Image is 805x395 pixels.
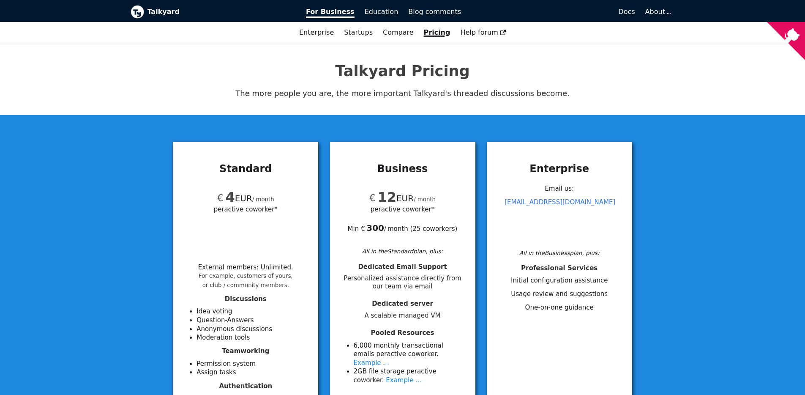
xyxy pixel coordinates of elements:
li: Usage review and suggestions [497,290,622,299]
span: Docs [618,8,635,16]
h4: Pooled Resources [340,329,465,337]
a: Enterprise [294,25,339,40]
a: Startups [339,25,378,40]
a: Talkyard logoTalkyard [131,5,295,19]
a: Example ... [354,359,389,367]
small: For example, customers of yours, or club / community members. [199,273,293,288]
h3: Business [340,162,465,175]
span: EUR [217,193,252,203]
span: per active coworker* [371,204,434,214]
a: For Business [301,5,360,19]
h4: Teamworking [183,347,308,355]
b: 300 [366,223,384,233]
a: Example ... [386,376,421,384]
li: 6 ,000 monthly transactional emails per active coworker . [354,341,465,368]
b: Talkyard [147,6,295,17]
div: Min € / month ( 25 coworkers ) [340,214,465,233]
div: All in the Business plan, plus: [497,248,622,258]
span: Help forum [460,28,506,36]
h4: Professional Services [497,264,622,272]
li: External members : Unlimited . [198,263,293,289]
span: Personalized assistance directly from our team via email [340,274,465,291]
small: / month [252,196,274,203]
li: 2 GB file storage per active coworker . [354,367,465,384]
a: About [645,8,670,16]
span: € [217,192,224,203]
a: [EMAIL_ADDRESS][DOMAIN_NAME] [505,198,615,206]
div: All in the Standard plan, plus: [340,247,465,256]
li: Anonymous discussions [196,325,308,334]
span: Education [365,8,398,16]
span: per active coworker* [214,204,278,214]
a: Docs [466,5,640,19]
h4: Discussions [183,295,308,303]
li: Initial configuration assistance [497,276,622,285]
li: One-on-one guidance [497,303,622,312]
li: Idea voting [196,307,308,316]
h3: Enterprise [497,162,622,175]
span: Dedicated server [372,300,433,307]
span: Blog comments [408,8,461,16]
span: EUR [369,193,414,203]
div: Email us: [497,182,622,246]
img: Talkyard logo [131,5,144,19]
span: For Business [306,8,355,18]
li: Assign tasks [196,368,308,377]
h4: Authentication [183,382,308,390]
span: 4 [225,189,235,205]
a: Education [360,5,404,19]
li: Permission system [196,359,308,368]
h3: Standard [183,162,308,175]
span: A scalable managed VM [340,312,465,320]
li: Moderation tools [196,333,308,342]
a: Blog comments [403,5,466,19]
a: Compare [383,28,414,36]
small: / month [414,196,436,203]
span: 12 [377,189,396,205]
a: Help forum [455,25,511,40]
a: Pricing [419,25,456,40]
span: Dedicated Email Support [358,263,447,271]
p: The more people you are, the more important Talkyard's threaded discussions become. [131,87,675,100]
li: Question-Answers [196,316,308,325]
h1: Talkyard Pricing [131,62,675,80]
span: € [369,192,376,203]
